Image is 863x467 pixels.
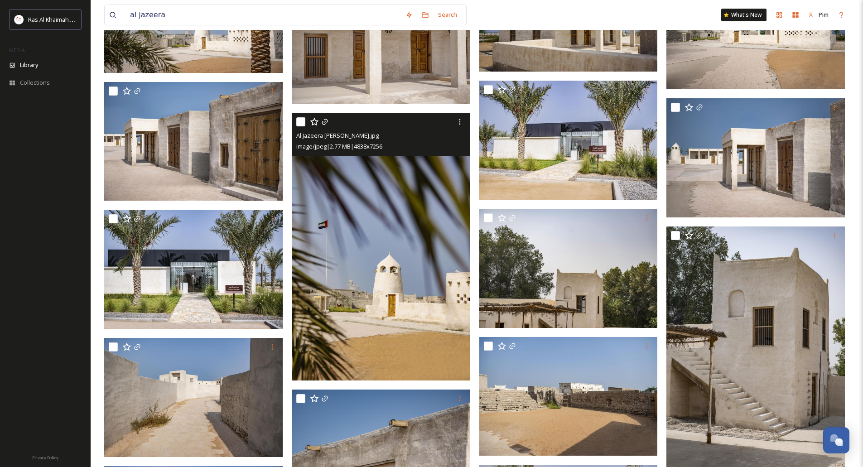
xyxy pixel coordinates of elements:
[296,142,382,150] span: image/jpeg | 2.77 MB | 4838 x 7256
[28,15,156,24] span: Ras Al Khaimah Tourism Development Authority
[819,10,829,19] span: Pim
[804,6,833,24] a: Pim
[32,452,58,462] a: Privacy Policy
[20,61,38,69] span: Library
[104,338,283,457] img: Al Jazeera Al Hamra.jpg
[32,455,58,461] span: Privacy Policy
[479,209,658,328] img: Al Jazeera Al Hamra.jpg
[104,210,283,329] img: Al Jazeera Al Hamra.jpg
[479,81,658,200] img: Al Jazeera Al Hamra.jpg
[434,6,462,24] div: Search
[125,5,401,25] input: Search your library
[9,47,25,53] span: MEDIA
[823,427,849,453] button: Open Chat
[296,131,379,140] span: Al Jazeera [PERSON_NAME].jpg
[292,113,470,380] img: Al Jazeera Al Hamra.jpg
[721,9,767,21] a: What's New
[666,98,845,217] img: Al Jazeera Al Hamra.jpg
[14,15,24,24] img: Logo_RAKTDA_RGB-01.png
[104,82,283,201] img: Al Jazeera Al Hamra.jpg
[479,337,658,456] img: Al Jazeera Al Hamra.jpg
[20,78,50,87] span: Collections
